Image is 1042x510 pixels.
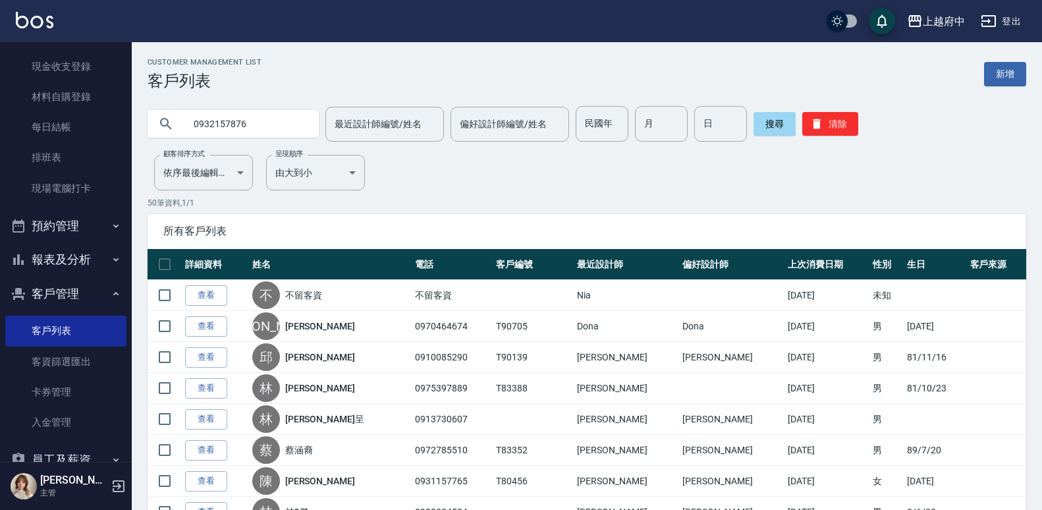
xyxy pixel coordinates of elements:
td: [DATE] [784,435,869,466]
th: 姓名 [249,249,412,280]
td: [PERSON_NAME] [679,342,784,373]
div: [PERSON_NAME] [252,312,280,340]
div: 邱 [252,343,280,371]
th: 客戶來源 [967,249,1026,280]
a: 入金管理 [5,407,126,438]
img: Logo [16,12,53,28]
a: 卡券管理 [5,377,126,407]
td: 男 [869,311,904,342]
td: 81/10/23 [904,373,967,404]
input: 搜尋關鍵字 [184,106,308,142]
td: [PERSON_NAME] [574,342,679,373]
p: 主管 [40,487,107,499]
button: 清除 [802,112,858,136]
div: 由大到小 [266,155,365,190]
a: 查看 [185,378,227,399]
div: 依序最後編輯時間 [154,155,253,190]
td: 0913730607 [412,404,493,435]
td: 0970464674 [412,311,493,342]
a: [PERSON_NAME] [285,351,355,364]
a: 新增 [984,62,1026,86]
button: 搜尋 [754,112,796,136]
button: 上越府中 [902,8,970,35]
button: 預約管理 [5,209,126,243]
td: [DATE] [784,373,869,404]
a: 查看 [185,440,227,461]
button: 員工及薪資 [5,443,126,477]
td: T83352 [493,435,574,466]
a: 排班表 [5,142,126,173]
a: [PERSON_NAME] [285,320,355,333]
a: [PERSON_NAME]呈 [285,412,364,426]
button: 報表及分析 [5,242,126,277]
td: [PERSON_NAME] [574,435,679,466]
div: 陳 [252,467,280,495]
div: 林 [252,374,280,402]
span: 所有客戶列表 [163,225,1010,238]
p: 50 筆資料, 1 / 1 [148,197,1026,209]
a: [PERSON_NAME] [285,474,355,488]
th: 客戶編號 [493,249,574,280]
td: [DATE] [784,342,869,373]
td: T90139 [493,342,574,373]
label: 呈現順序 [275,149,303,159]
a: 查看 [185,347,227,368]
td: [DATE] [904,466,967,497]
button: 客戶管理 [5,277,126,311]
h2: Customer Management List [148,58,261,67]
td: T90705 [493,311,574,342]
td: [PERSON_NAME] [574,404,679,435]
h3: 客戶列表 [148,72,261,90]
div: 蔡 [252,436,280,464]
td: T83388 [493,373,574,404]
div: 林 [252,405,280,433]
div: 上越府中 [923,13,965,30]
td: 0975397889 [412,373,493,404]
button: save [869,8,895,34]
a: 客戶列表 [5,316,126,346]
td: 0910085290 [412,342,493,373]
td: T80456 [493,466,574,497]
td: 0972785510 [412,435,493,466]
td: 81/11/16 [904,342,967,373]
td: [DATE] [784,311,869,342]
th: 電話 [412,249,493,280]
th: 偏好設計師 [679,249,784,280]
th: 上次消費日期 [784,249,869,280]
td: [PERSON_NAME] [574,466,679,497]
th: 詳細資料 [182,249,249,280]
td: 男 [869,404,904,435]
label: 顧客排序方式 [163,149,205,159]
a: 查看 [185,316,227,337]
th: 最近設計師 [574,249,679,280]
td: [DATE] [784,404,869,435]
a: 材料自購登錄 [5,82,126,112]
td: 男 [869,373,904,404]
td: [PERSON_NAME] [574,373,679,404]
a: [PERSON_NAME] [285,382,355,395]
h5: [PERSON_NAME] [40,474,107,487]
td: 男 [869,435,904,466]
td: 女 [869,466,904,497]
td: 0931157765 [412,466,493,497]
a: 客資篩選匯出 [5,347,126,377]
a: 查看 [185,471,227,492]
td: Dona [679,311,784,342]
th: 生日 [904,249,967,280]
a: 不留客資 [285,289,322,302]
td: [DATE] [904,311,967,342]
th: 性別 [869,249,904,280]
td: 男 [869,342,904,373]
td: [PERSON_NAME] [679,435,784,466]
a: 查看 [185,409,227,430]
a: 現場電腦打卡 [5,173,126,204]
td: 不留客資 [412,280,493,311]
td: [DATE] [784,466,869,497]
td: Dona [574,311,679,342]
td: [PERSON_NAME] [679,404,784,435]
td: Nia [574,280,679,311]
a: 現金收支登錄 [5,51,126,82]
button: 登出 [975,9,1026,34]
a: 蔡涵裔 [285,443,313,457]
td: 89/7/20 [904,435,967,466]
